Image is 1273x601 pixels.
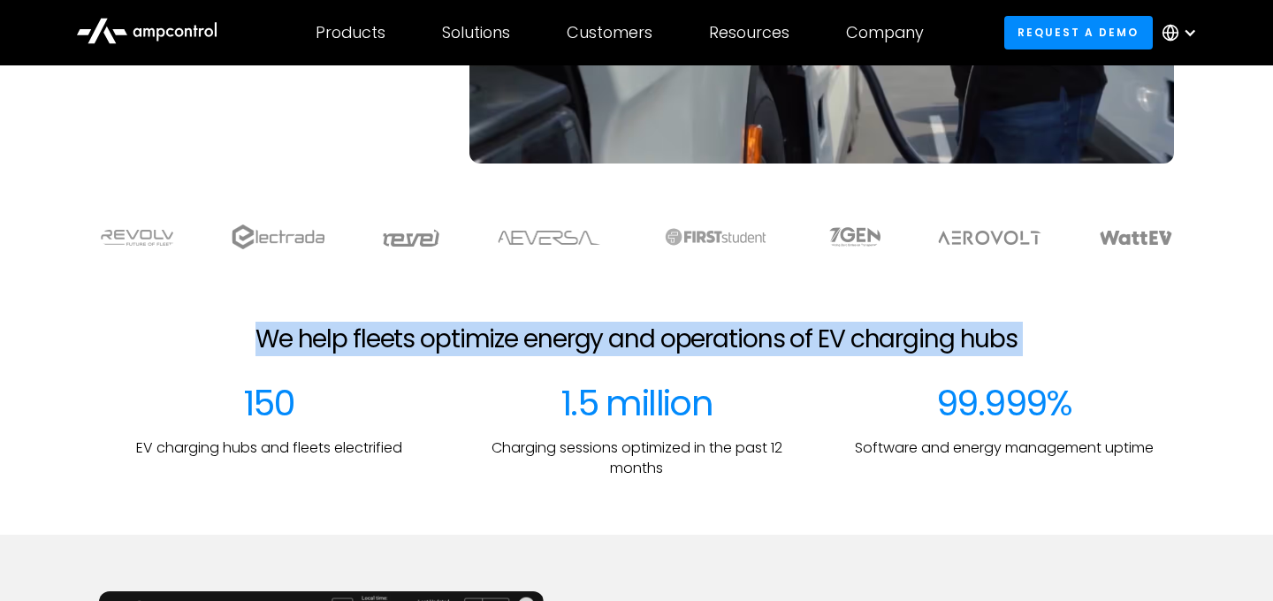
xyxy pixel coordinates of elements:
[1099,231,1173,245] img: WattEV logo
[855,438,1154,458] p: Software and energy management uptime
[442,23,510,42] div: Solutions
[709,23,789,42] div: Resources
[316,23,385,42] div: Products
[1004,16,1153,49] a: Request a demo
[255,324,1018,354] h2: We help fleets optimize energy and operations of EV charging hubs
[567,23,652,42] div: Customers
[243,382,294,424] div: 150
[136,438,402,458] p: EV charging hubs and fleets electrified
[846,23,924,42] div: Company
[232,224,324,249] img: electrada logo
[560,382,713,424] div: 1.5 million
[467,438,806,478] p: Charging sessions optimized in the past 12 months
[936,382,1072,424] div: 99.999%
[937,231,1042,245] img: Aerovolt Logo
